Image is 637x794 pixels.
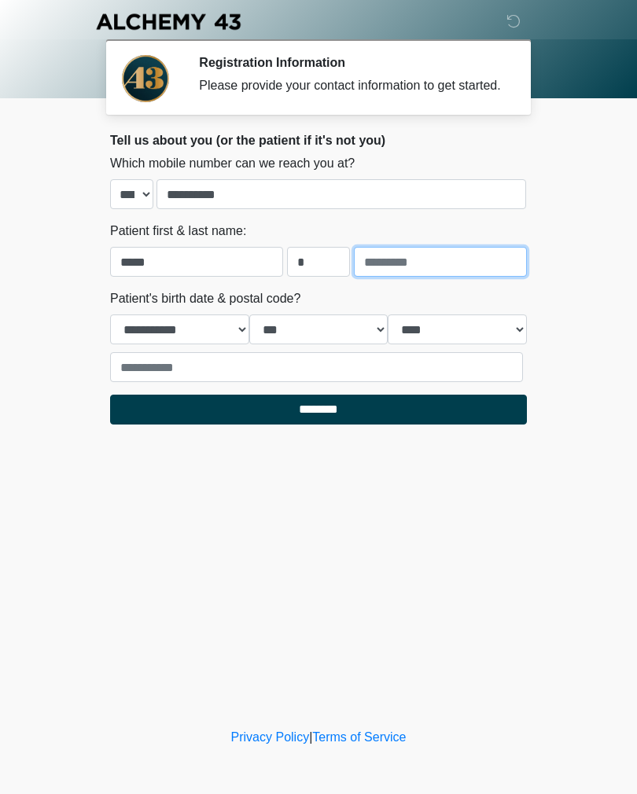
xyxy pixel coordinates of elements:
label: Patient's birth date & postal code? [110,289,300,308]
div: Please provide your contact information to get started. [199,76,503,95]
label: Which mobile number can we reach you at? [110,154,355,173]
label: Patient first & last name: [110,222,246,241]
h2: Tell us about you (or the patient if it's not you) [110,133,527,148]
a: | [309,730,312,744]
a: Privacy Policy [231,730,310,744]
img: Alchemy 43 Logo [94,12,242,31]
img: Agent Avatar [122,55,169,102]
h2: Registration Information [199,55,503,70]
a: Terms of Service [312,730,406,744]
